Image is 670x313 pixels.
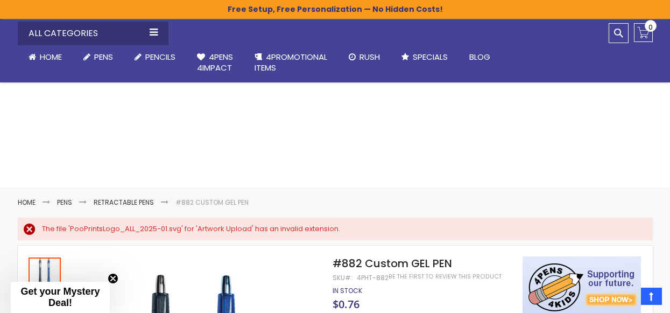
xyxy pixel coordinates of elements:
span: Blog [469,51,490,62]
li: #882 Custom GEL PEN [175,198,249,207]
span: Pens [94,51,113,62]
a: Pens [57,198,72,207]
a: Pens [73,45,124,69]
span: 4PROMOTIONAL ITEMS [255,51,327,73]
span: Specials [413,51,448,62]
a: 0 [634,23,653,42]
button: Close teaser [108,273,118,284]
a: Top [641,288,662,305]
span: Home [40,51,62,62]
span: 4Pens 4impact [197,51,233,73]
a: Specials [391,45,459,69]
span: 0 [648,22,653,32]
a: Home [18,198,36,207]
a: Be the first to review this product [389,273,502,281]
a: 4PROMOTIONALITEMS [244,45,338,80]
div: Get your Mystery Deal!Close teaser [11,282,110,313]
div: The file 'PooPrintsLogo_ALL_2025-01.svg' for 'Artwork Upload' has an invalid extension. [42,224,642,234]
a: Home [18,45,73,69]
strong: SKU [333,273,352,282]
span: Pencils [145,51,175,62]
span: In stock [333,286,362,295]
a: Rush [338,45,391,69]
a: Pencils [124,45,186,69]
div: All Categories [18,22,168,45]
span: Get your Mystery Deal! [20,286,100,308]
span: #882 Custom GEL PEN [333,256,452,271]
a: Retractable Pens [94,198,154,207]
div: #882 Custom GEL PEN [29,256,62,290]
a: Blog [459,45,501,69]
span: $0.76 [333,297,359,311]
div: 4PHT-882 [357,274,389,282]
a: 4Pens4impact [186,45,244,80]
span: Rush [359,51,380,62]
div: Availability [333,287,362,295]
